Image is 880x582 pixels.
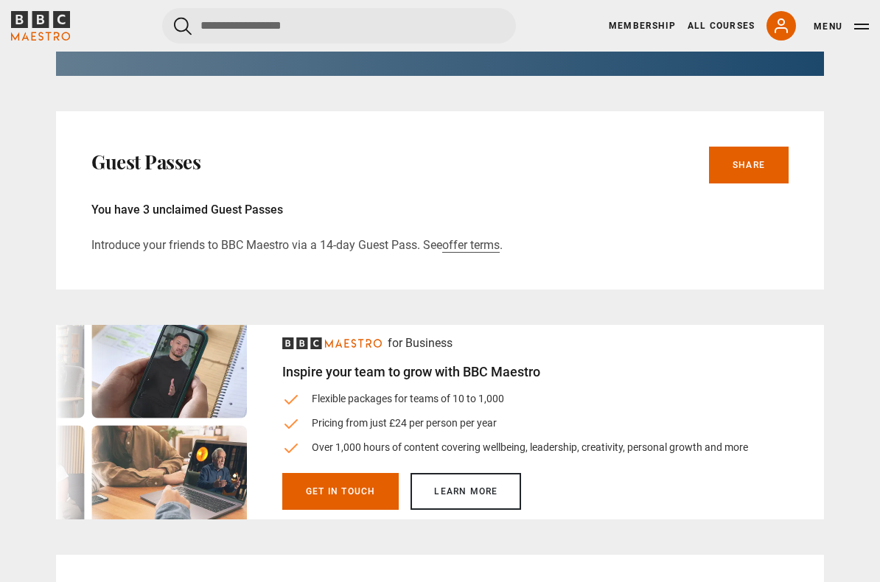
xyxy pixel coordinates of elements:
button: Toggle navigation [814,19,869,34]
p: Introduce your friends to BBC Maestro via a 14-day Guest Pass. See . [91,237,789,255]
button: Submit the search query [174,17,192,35]
a: Membership [609,19,676,32]
svg: BBC Maestro [282,338,382,350]
li: Flexible packages for teams of 10 to 1,000 [282,392,748,407]
h2: Inspire your team to grow with BBC Maestro [282,365,748,380]
a: Get in touch [282,474,399,511]
img: business-signpost-desktop.webp [56,326,247,520]
h2: Guest Passes [91,151,200,175]
a: Learn more [411,474,521,511]
p: You have 3 unclaimed Guest Passes [91,202,789,220]
input: Search [162,8,516,43]
li: Over 1,000 hours of content covering wellbeing, leadership, creativity, personal growth and more [282,441,748,456]
li: Pricing from just £24 per person per year [282,416,748,432]
a: Share [709,147,789,184]
a: offer terms [442,239,500,253]
a: All Courses [688,19,755,32]
p: for Business [388,335,453,353]
svg: BBC Maestro [11,11,70,41]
